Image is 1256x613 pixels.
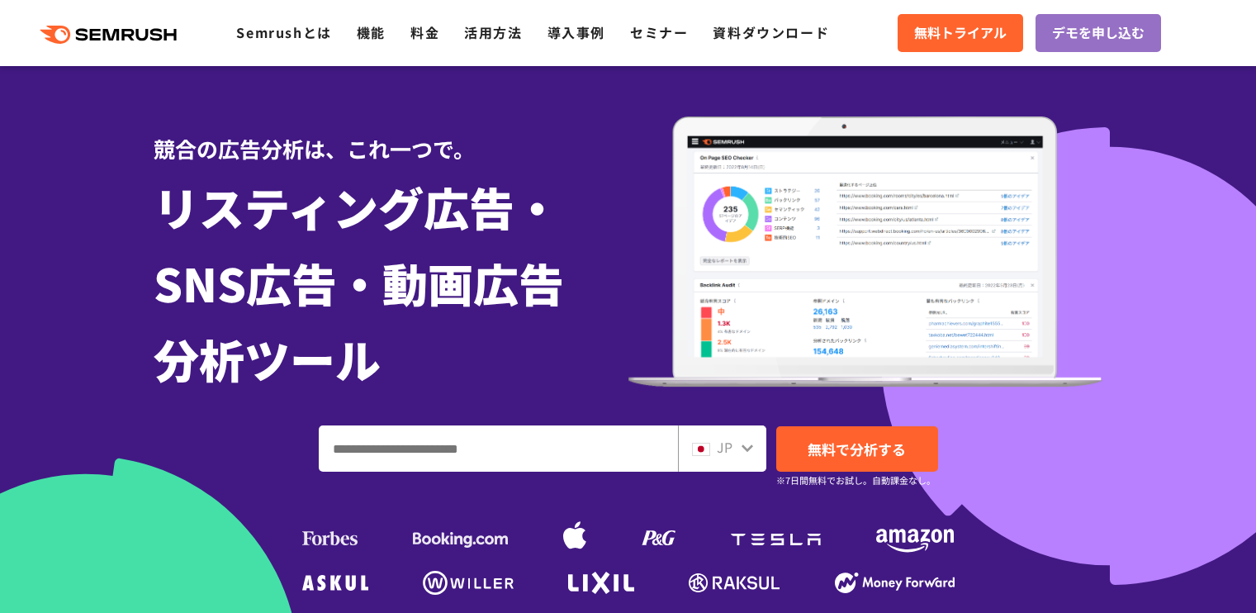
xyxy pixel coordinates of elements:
a: デモを申し込む [1036,14,1161,52]
a: 資料ダウンロード [713,22,829,42]
span: JP [717,437,732,457]
a: 機能 [357,22,386,42]
input: ドメイン、キーワードまたはURLを入力してください [320,426,677,471]
small: ※7日間無料でお試し。自動課金なし。 [776,473,936,488]
a: セミナー [630,22,688,42]
a: 無料トライアル [898,14,1023,52]
a: Semrushとは [236,22,331,42]
span: 無料で分析する [808,439,906,459]
div: 競合の広告分析は、これ一つで。 [154,107,628,164]
h1: リスティング広告・ SNS広告・動画広告 分析ツール [154,169,628,397]
a: 導入事例 [547,22,605,42]
a: 無料で分析する [776,426,938,472]
span: 無料トライアル [914,22,1007,44]
a: 活用方法 [464,22,522,42]
a: 料金 [410,22,439,42]
span: デモを申し込む [1052,22,1145,44]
